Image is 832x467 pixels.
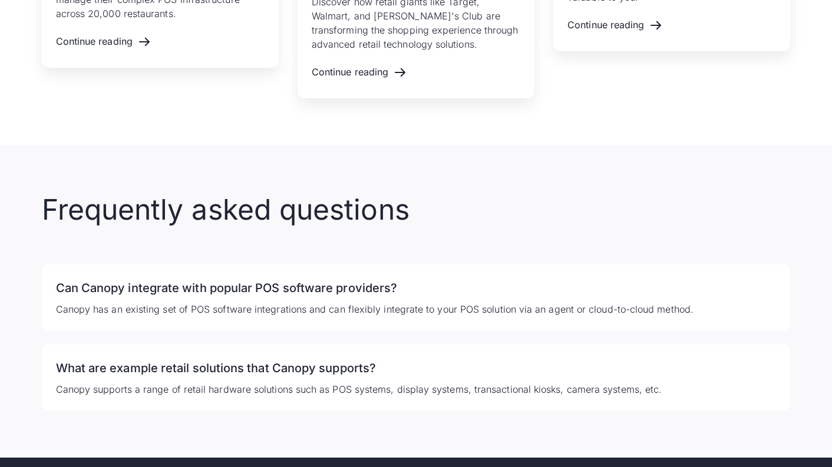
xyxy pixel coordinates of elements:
[56,359,777,377] h3: What are example retail solutions that Canopy supports?
[56,279,777,297] h3: Can Canopy integrate with popular POS software providers?
[42,193,791,227] h2: Frequently asked questions
[56,302,777,316] p: Canopy has an existing set of POS software integrations and can flexibly integrate to your POS so...
[567,19,644,31] div: Continue reading
[312,67,388,78] div: Continue reading
[56,36,133,47] div: Continue reading
[56,382,777,396] p: Canopy supports a range of retail hardware solutions such as POS systems, display systems, transa...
